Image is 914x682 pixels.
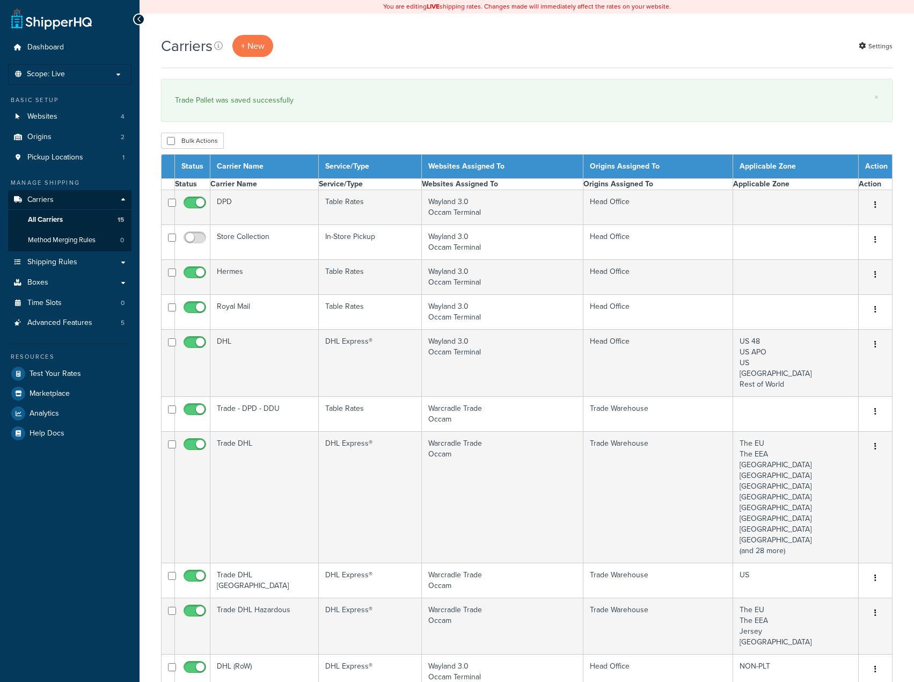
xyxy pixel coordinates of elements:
[122,153,125,162] span: 1
[8,127,131,147] a: Origins 2
[8,127,131,147] li: Origins
[27,195,54,205] span: Carriers
[422,330,583,397] td: Wayland 3.0 Occam Terminal
[210,563,319,598] td: Trade DHL [GEOGRAPHIC_DATA]
[30,369,81,379] span: Test Your Rates
[27,278,48,287] span: Boxes
[733,563,858,598] td: US
[8,190,131,210] a: Carriers
[8,178,131,187] div: Manage Shipping
[175,179,210,190] th: Status
[120,236,124,245] span: 0
[8,230,131,250] li: Method Merging Rules
[8,148,131,168] a: Pickup Locations 1
[583,179,733,190] th: Origins Assigned To
[8,313,131,333] li: Advanced Features
[583,155,733,179] th: Origins Assigned To
[422,295,583,330] td: Wayland 3.0 Occam Terminal
[30,389,70,398] span: Marketplace
[318,432,422,563] td: DHL Express®
[8,384,131,403] a: Marketplace
[318,225,422,260] td: In-Store Pickup
[210,190,319,225] td: DPD
[583,190,733,225] td: Head Office
[8,424,131,443] a: Help Docs
[318,190,422,225] td: Table Rates
[161,133,224,149] button: Bulk Actions
[27,258,77,267] span: Shipping Rules
[318,397,422,432] td: Table Rates
[733,432,858,563] td: The EU The EEA [GEOGRAPHIC_DATA] [GEOGRAPHIC_DATA] [GEOGRAPHIC_DATA] [GEOGRAPHIC_DATA] [GEOGRAPHI...
[210,260,319,295] td: Hermes
[8,230,131,250] a: Method Merging Rules 0
[8,210,131,230] a: All Carriers 15
[318,179,422,190] th: Service/Type
[27,133,52,142] span: Origins
[27,299,62,308] span: Time Slots
[583,598,733,655] td: Trade Warehouse
[422,397,583,432] td: Warcradle Trade Occam
[874,93,879,101] a: ×
[422,432,583,563] td: Warcradle Trade Occam
[8,107,131,127] li: Websites
[30,429,64,438] span: Help Docs
[8,404,131,423] a: Analytics
[210,179,319,190] th: Carrier Name
[175,155,210,179] th: Status
[232,35,273,57] a: + New
[118,215,124,224] span: 15
[8,252,131,272] a: Shipping Rules
[422,190,583,225] td: Wayland 3.0 Occam Terminal
[318,563,422,598] td: DHL Express®
[422,155,583,179] th: Websites Assigned To
[583,295,733,330] td: Head Office
[583,330,733,397] td: Head Office
[27,112,57,121] span: Websites
[175,93,879,108] div: Trade Pallet was saved successfully
[28,215,63,224] span: All Carriers
[733,330,858,397] td: US 48 US APO US [GEOGRAPHIC_DATA] Rest of World
[733,598,858,655] td: The EU The EEA Jersey [GEOGRAPHIC_DATA]
[422,179,583,190] th: Websites Assigned To
[583,225,733,260] td: Head Office
[859,39,893,54] a: Settings
[8,364,131,383] a: Test Your Rates
[161,35,213,56] h1: Carriers
[8,148,131,168] li: Pickup Locations
[318,295,422,330] td: Table Rates
[8,293,131,313] a: Time Slots 0
[8,107,131,127] a: Websites 4
[8,38,131,57] li: Dashboard
[121,112,125,121] span: 4
[8,96,131,105] div: Basic Setup
[210,397,319,432] td: Trade - DPD - DDU
[8,352,131,361] div: Resources
[318,260,422,295] td: Table Rates
[422,225,583,260] td: Wayland 3.0 Occam Terminal
[318,155,422,179] th: Service/Type
[859,155,893,179] th: Action
[583,397,733,432] td: Trade Warehouse
[210,225,319,260] td: Store Collection
[422,598,583,655] td: Warcradle Trade Occam
[11,8,92,30] a: ShipperHQ Home
[8,313,131,333] a: Advanced Features 5
[8,273,131,293] a: Boxes
[859,179,893,190] th: Action
[318,598,422,655] td: DHL Express®
[583,432,733,563] td: Trade Warehouse
[733,155,858,179] th: Applicable Zone
[8,293,131,313] li: Time Slots
[27,70,65,79] span: Scope: Live
[121,133,125,142] span: 2
[583,260,733,295] td: Head Office
[27,43,64,52] span: Dashboard
[583,563,733,598] td: Trade Warehouse
[30,409,59,418] span: Analytics
[210,598,319,655] td: Trade DHL Hazardous
[121,299,125,308] span: 0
